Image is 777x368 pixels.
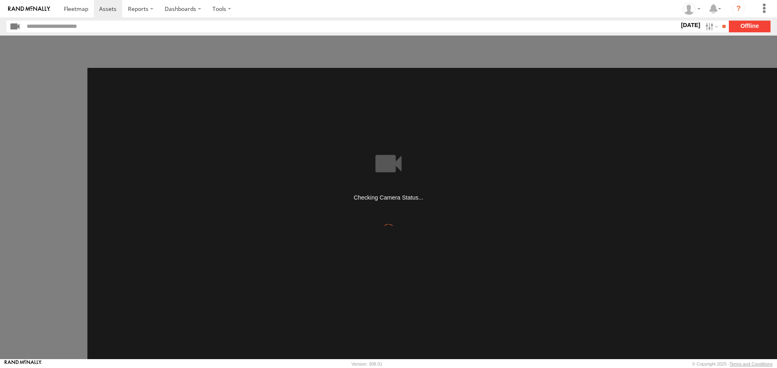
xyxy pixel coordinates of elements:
[4,360,42,368] a: Visit our Website
[679,21,702,29] label: [DATE]
[702,21,720,32] label: Search Filter Options
[730,362,773,366] a: Terms and Conditions
[352,362,382,366] div: Version: 308.01
[692,362,773,366] div: © Copyright 2025 -
[8,6,50,12] img: rand-logo.svg
[732,2,745,15] i: ?
[680,3,703,15] div: Randy Yohe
